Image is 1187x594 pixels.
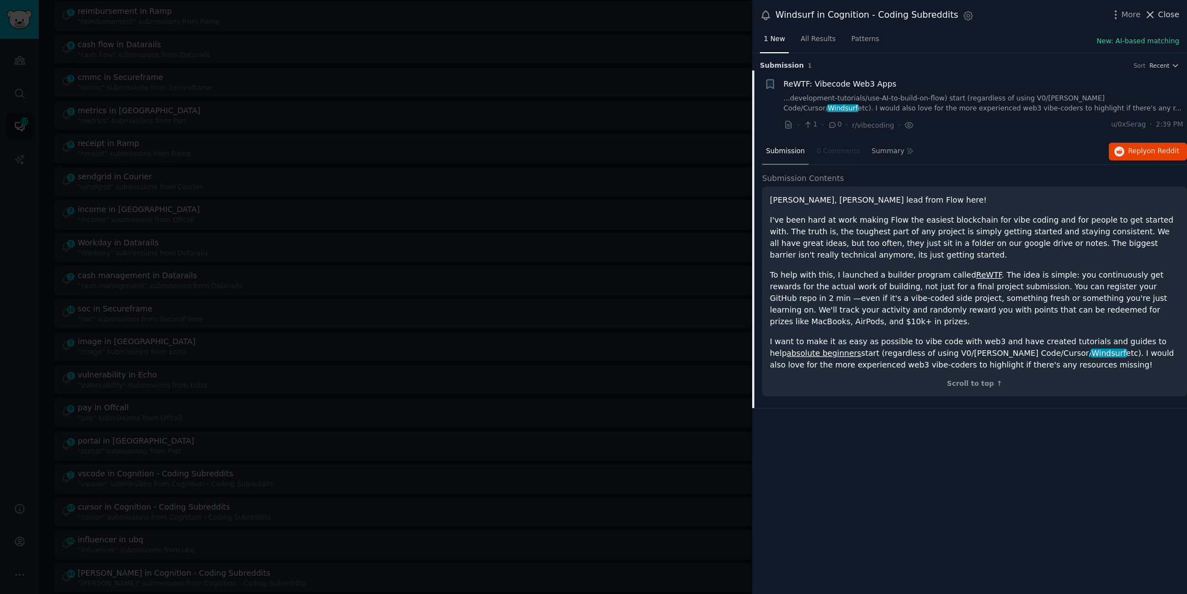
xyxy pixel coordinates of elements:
[1109,143,1187,160] button: Replyon Reddit
[848,31,883,53] a: Patterns
[770,269,1179,328] p: To help with this, I launched a builder program called . The idea is simple: you continuously get...
[760,31,789,53] a: 1 New
[787,349,861,358] a: absolute beginners
[846,119,848,131] span: ·
[871,147,904,157] span: Summary
[976,270,1002,279] a: ReWTF
[797,31,839,53] a: All Results
[1122,9,1141,21] span: More
[1134,62,1146,69] div: Sort
[800,34,835,44] span: All Results
[760,61,804,71] span: Submission
[1149,62,1169,69] span: Recent
[1147,147,1179,155] span: on Reddit
[898,119,900,131] span: ·
[1090,349,1127,358] span: Windsurf
[762,173,844,184] span: Submission Contents
[775,8,958,22] div: Windsurf in Cognition - Coding Subreddits
[852,122,894,129] span: r/vibecoding
[1158,9,1179,21] span: Close
[828,120,841,130] span: 0
[1097,37,1179,47] button: New: AI-based matching
[770,379,1179,389] div: Scroll to top ↑
[770,214,1179,261] p: I've been hard at work making Flow the easiest blockchain for vibe coding and for people to get s...
[784,78,897,90] a: ReWTF: Vibecode Web3 Apps
[803,120,817,130] span: 1
[1128,147,1179,157] span: Reply
[1144,9,1179,21] button: Close
[764,34,785,44] span: 1 New
[770,336,1179,371] p: I want to make it as easy as possible to vibe code with web3 and have created tutorials and guide...
[1149,62,1179,69] button: Recent
[1111,120,1146,130] span: u/0xSerag
[766,147,805,157] span: Submission
[808,62,811,69] span: 1
[770,194,1179,206] p: [PERSON_NAME], [PERSON_NAME] lead from Flow here!
[827,104,859,112] span: Windsurf
[784,94,1184,113] a: ...development-tutorials/use-AI-to-build-on-flow) start (regardless of using V0/[PERSON_NAME] Cod...
[1150,120,1152,130] span: ·
[797,119,799,131] span: ·
[1156,120,1183,130] span: 2:39 PM
[851,34,879,44] span: Patterns
[821,119,824,131] span: ·
[1110,9,1141,21] button: More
